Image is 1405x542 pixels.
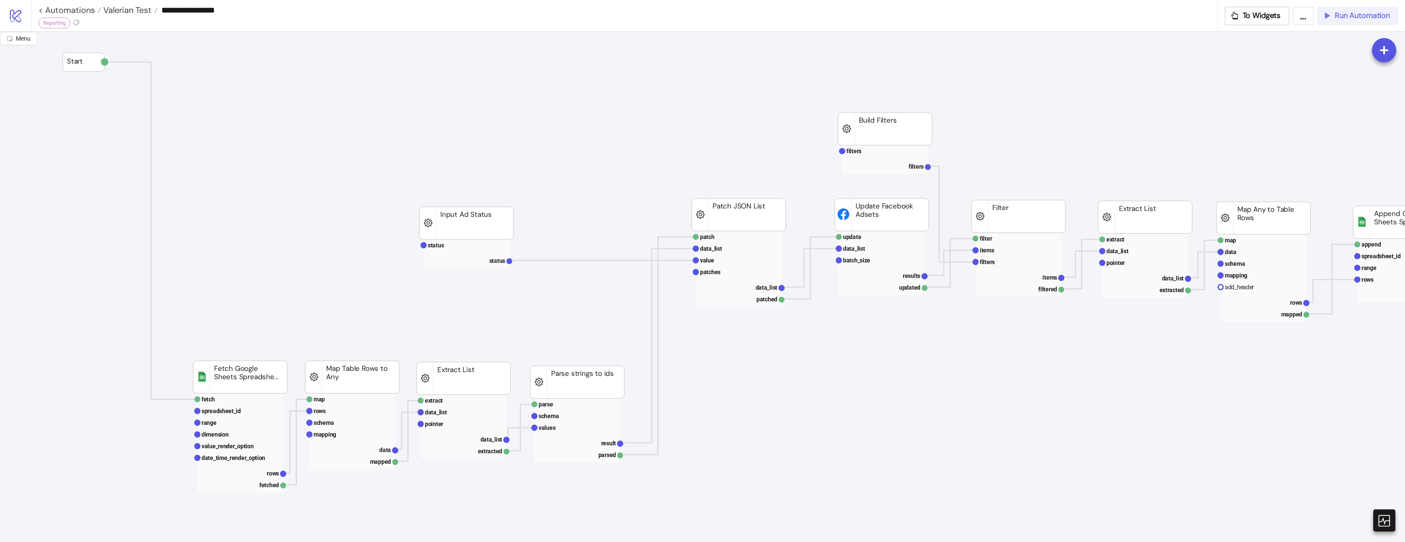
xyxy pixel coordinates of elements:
text: patches [700,269,720,275]
text: pointer [1106,259,1125,266]
text: data_list [480,436,503,443]
div: Reporting [38,18,70,28]
text: add_header [1225,284,1254,290]
span: To Widgets [1243,11,1281,21]
text: append [1362,241,1381,248]
text: status [489,257,506,264]
text: parse [539,401,553,408]
span: Valerian Test [101,5,151,15]
text: fetch [202,396,215,403]
text: status [428,242,444,249]
text: pointer [425,421,443,427]
text: extract [1106,236,1124,243]
text: map [314,396,325,403]
text: data_list [1162,275,1184,282]
button: To Widgets [1225,7,1290,25]
text: values [539,424,556,431]
text: range [202,419,217,426]
text: data_list [1106,248,1129,254]
text: filters [980,259,995,265]
text: rows [267,470,279,477]
text: data_list [756,284,778,291]
text: value_render_option [202,443,254,450]
text: data_list [700,245,722,252]
text: schema [314,419,334,426]
text: rows [1362,276,1374,283]
span: Run Automation [1335,11,1390,21]
text: date_time_render_option [202,455,265,461]
text: mapping [1225,272,1247,279]
text: rows [314,408,326,414]
text: update [843,234,861,240]
text: range [1362,265,1377,271]
text: result [601,440,616,447]
a: < Automations [38,6,101,14]
text: items [1042,274,1057,281]
text: spreadsheet_id [202,408,241,414]
text: filters [909,163,924,170]
a: Valerian Test [101,6,158,14]
text: data_list [843,245,865,252]
text: data [379,447,391,453]
text: schema [1225,260,1245,267]
text: map [1225,237,1236,244]
text: filters [846,148,861,154]
button: Run Automation [1317,7,1398,25]
text: items [980,247,994,254]
span: radius-bottomright [7,36,13,41]
text: mapping [314,431,336,438]
text: data [1225,249,1236,255]
text: rows [1290,299,1302,306]
text: filter [980,235,992,242]
text: results [903,272,920,279]
span: Menu [16,35,31,42]
text: extract [425,397,443,404]
text: dimension [202,431,229,438]
text: schema [539,413,559,419]
text: spreadsheet_id [1362,253,1401,259]
text: patch [700,234,715,240]
text: data_list [425,409,447,416]
button: ... [1293,7,1314,25]
text: batch_size [843,257,870,264]
text: value [700,257,714,264]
